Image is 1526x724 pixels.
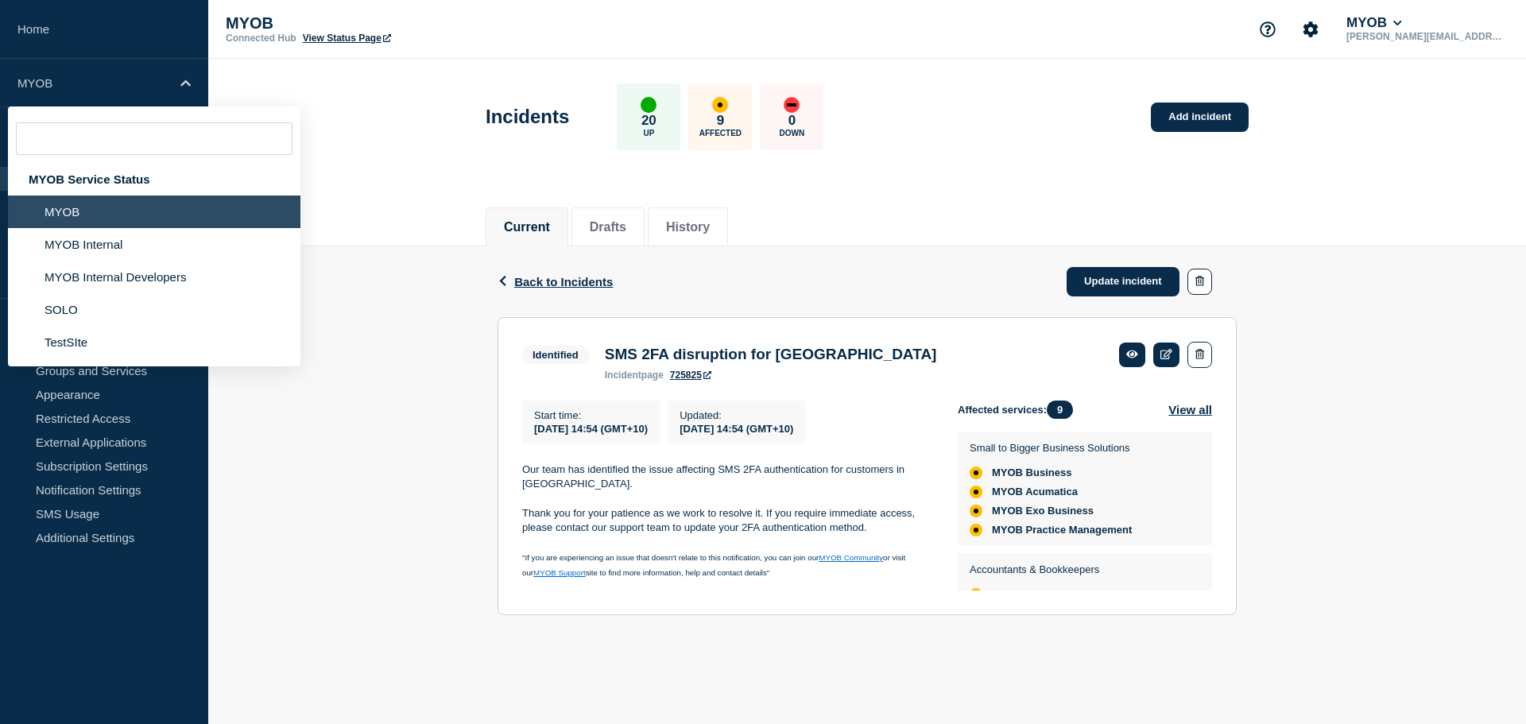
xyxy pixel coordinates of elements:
[1168,401,1212,419] button: View all
[819,553,883,562] a: MYOB Community
[992,524,1132,536] span: MYOB Practice Management
[534,423,648,435] span: [DATE] 14:54 (GMT+10)
[970,524,982,536] div: affected
[8,261,300,293] li: MYOB Internal Developers
[717,113,724,129] p: 9
[586,568,770,577] span: site to find more information, help and contact details"
[712,97,728,113] div: affected
[970,467,982,479] div: affected
[970,563,1122,575] p: Accountants & Bookkeepers
[992,505,1094,517] span: MYOB Exo Business
[522,506,932,536] p: Thank you for your patience as we work to resolve it. If you require immediate access, please con...
[486,106,569,128] h1: Incidents
[1251,13,1284,46] button: Support
[1343,31,1509,42] p: [PERSON_NAME][EMAIL_ADDRESS][PERSON_NAME][DOMAIN_NAME]
[643,129,654,137] p: Up
[8,196,300,228] li: MYOB
[522,553,819,562] span: "If you are experiencing an issue that doesn't relate to this notification, you can join our
[8,163,300,196] div: MYOB Service Status
[522,553,908,576] span: or visit our
[590,220,626,234] button: Drafts
[605,370,641,381] span: incident
[780,129,805,137] p: Down
[970,442,1132,454] p: Small to Bigger Business Solutions
[1343,15,1405,31] button: MYOB
[17,76,170,90] p: MYOB
[226,33,296,44] p: Connected Hub
[8,326,300,358] li: TestSIte
[680,409,793,421] p: Updated :
[1067,267,1179,296] a: Update incident
[992,467,1071,479] span: MYOB Business
[666,220,710,234] button: History
[784,97,800,113] div: down
[992,588,1066,601] span: MYOB Practice
[8,293,300,326] li: SOLO
[970,486,982,498] div: affected
[534,409,648,421] p: Start time :
[992,486,1078,498] span: MYOB Acumatica
[533,568,586,577] a: MYOB Support
[514,275,613,288] span: Back to Incidents
[605,370,664,381] p: page
[958,401,1081,419] span: Affected services:
[226,14,544,33] p: MYOB
[522,346,589,364] span: Identified
[1047,401,1073,419] span: 9
[303,33,391,44] a: View Status Page
[970,588,982,601] div: affected
[605,346,937,363] h3: SMS 2FA disruption for [GEOGRAPHIC_DATA]
[498,275,613,288] button: Back to Incidents
[504,220,550,234] button: Current
[670,370,711,381] a: 725825
[699,129,742,137] p: Affected
[680,421,793,435] div: [DATE] 14:54 (GMT+10)
[1151,103,1249,132] a: Add incident
[1294,13,1327,46] button: Account settings
[641,97,656,113] div: up
[8,228,300,261] li: MYOB Internal
[970,505,982,517] div: affected
[788,113,796,129] p: 0
[641,113,656,129] p: 20
[522,463,932,492] p: Our team has identified the issue affecting SMS 2FA authentication for customers in [GEOGRAPHIC_D...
